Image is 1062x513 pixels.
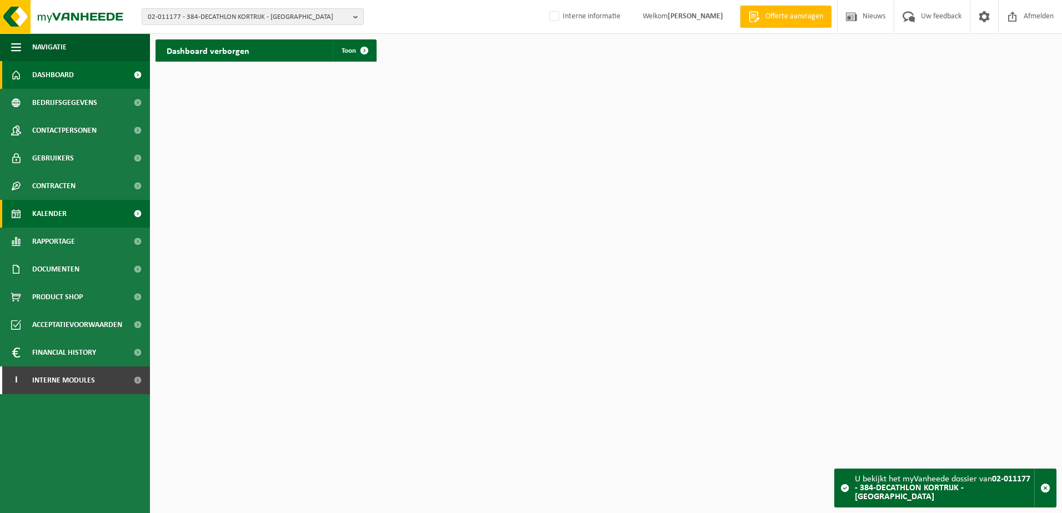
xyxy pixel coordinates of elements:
[32,33,67,61] span: Navigatie
[32,255,79,283] span: Documenten
[32,117,97,144] span: Contactpersonen
[32,283,83,311] span: Product Shop
[32,200,67,228] span: Kalender
[32,89,97,117] span: Bedrijfsgegevens
[32,366,95,394] span: Interne modules
[32,61,74,89] span: Dashboard
[342,47,356,54] span: Toon
[740,6,831,28] a: Offerte aanvragen
[333,39,375,62] a: Toon
[32,228,75,255] span: Rapportage
[668,12,723,21] strong: [PERSON_NAME]
[763,11,826,22] span: Offerte aanvragen
[148,9,349,26] span: 02-011177 - 384-DECATHLON KORTRIJK - [GEOGRAPHIC_DATA]
[142,8,364,25] button: 02-011177 - 384-DECATHLON KORTRIJK - [GEOGRAPHIC_DATA]
[32,311,122,339] span: Acceptatievoorwaarden
[855,475,1030,501] strong: 02-011177 - 384-DECATHLON KORTRIJK - [GEOGRAPHIC_DATA]
[32,144,74,172] span: Gebruikers
[855,469,1034,507] div: U bekijkt het myVanheede dossier van
[32,339,96,366] span: Financial History
[32,172,76,200] span: Contracten
[156,39,261,61] h2: Dashboard verborgen
[11,366,21,394] span: I
[547,8,620,25] label: Interne informatie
